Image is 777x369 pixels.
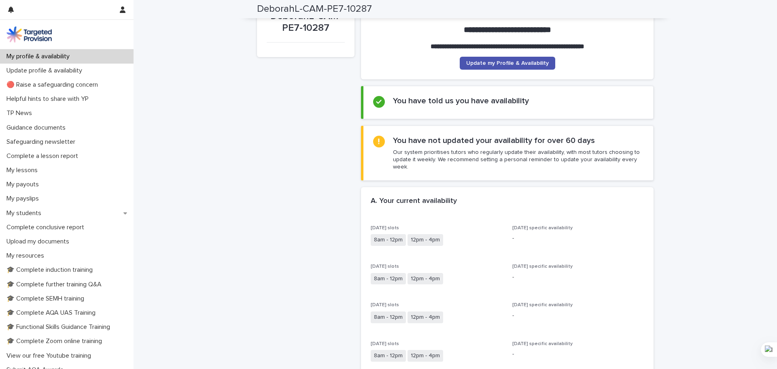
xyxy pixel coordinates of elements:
p: 🎓 Complete SEMH training [3,295,91,303]
h2: DeborahL-CAM-PE7-10287 [257,3,372,15]
p: DeborahL-CAM-PE7-10287 [267,11,345,34]
p: 🔴 Raise a safeguarding concern [3,81,104,89]
a: Update my Profile & Availability [460,57,555,70]
p: My students [3,209,48,217]
span: 8am - 12pm [371,234,406,246]
span: [DATE] slots [371,303,399,307]
span: 12pm - 4pm [408,234,443,246]
p: 🎓 Functional Skills Guidance Training [3,323,117,331]
span: [DATE] slots [371,226,399,230]
p: Guidance documents [3,124,72,132]
span: [DATE] specific availability [512,226,573,230]
p: Helpful hints to share with YP [3,95,95,103]
span: Update my Profile & Availability [466,60,549,66]
img: M5nRWzHhSzIhMunXDL62 [6,26,52,43]
p: My profile & availability [3,53,76,60]
p: 🎓 Complete AQA UAS Training [3,309,102,317]
span: 12pm - 4pm [408,273,443,285]
span: [DATE] slots [371,341,399,346]
p: 🎓 Complete further training Q&A [3,281,108,288]
span: 8am - 12pm [371,350,406,362]
p: View our free Youtube training [3,352,98,360]
span: [DATE] specific availability [512,264,573,269]
p: Update profile & availability [3,67,89,75]
p: My lessons [3,166,44,174]
span: [DATE] slots [371,264,399,269]
span: 12pm - 4pm [408,350,443,362]
span: 8am - 12pm [371,311,406,323]
p: 🎓 Complete induction training [3,266,99,274]
span: 8am - 12pm [371,273,406,285]
p: Complete conclusive report [3,224,91,231]
h2: You have not updated your availability for over 60 days [393,136,595,145]
p: - [512,311,644,320]
p: Upload my documents [3,238,76,245]
p: Complete a lesson report [3,152,85,160]
p: My resources [3,252,51,260]
p: My payouts [3,181,45,188]
p: - [512,234,644,243]
p: TP News [3,109,38,117]
h2: A. Your current availability [371,197,457,206]
p: Our system prioritises tutors who regularly update their availability, with most tutors choosing ... [393,149,643,171]
span: [DATE] specific availability [512,303,573,307]
p: My payslips [3,195,45,203]
p: 🎓 Complete Zoom online training [3,337,108,345]
span: [DATE] specific availability [512,341,573,346]
span: 12pm - 4pm [408,311,443,323]
p: - [512,350,644,358]
p: Safeguarding newsletter [3,138,82,146]
p: - [512,273,644,282]
h2: You have told us you have availability [393,96,529,106]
